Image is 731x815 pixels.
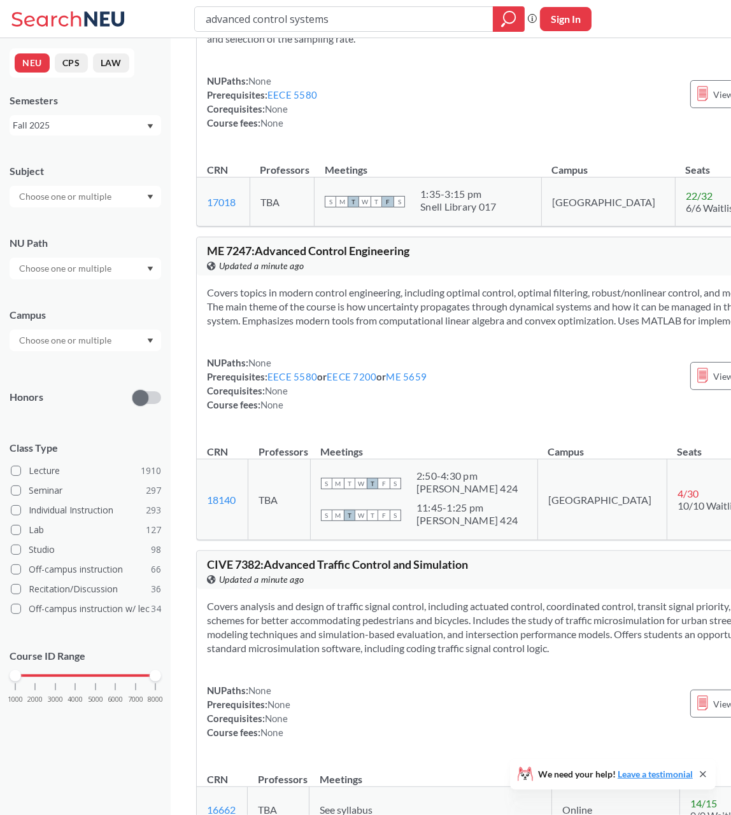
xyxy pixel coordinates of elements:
[332,510,344,521] span: M
[10,649,161,664] p: Course ID Range
[13,118,146,132] div: Fall 2025
[315,150,542,178] th: Meetings
[148,696,163,703] span: 8000
[248,685,271,696] span: None
[260,727,283,738] span: None
[420,188,496,200] div: 1:35 - 3:15 pm
[207,494,236,506] a: 18140
[332,478,344,489] span: M
[15,53,50,73] button: NEU
[207,772,228,786] div: CRN
[128,696,143,703] span: 7000
[207,445,228,459] div: CRN
[267,89,317,101] a: EECE 5580
[538,770,693,779] span: We need your help!
[147,195,153,200] svg: Dropdown arrow
[10,115,161,136] div: Fall 2025Dropdown arrow
[27,696,43,703] span: 2000
[309,760,551,787] th: Meetings
[686,190,713,202] span: 22 / 32
[141,464,161,478] span: 1910
[93,53,129,73] button: LAW
[321,478,332,489] span: S
[501,10,516,28] svg: magnifying glass
[420,200,496,213] div: Snell Library 017
[10,258,161,279] div: Dropdown arrow
[204,8,484,30] input: Class, professor, course number, "phrase"
[11,581,161,597] label: Recitation/Discussion
[382,196,394,207] span: F
[207,196,236,208] a: 17018
[265,103,288,115] span: None
[10,94,161,108] div: Semesters
[248,75,271,87] span: None
[10,186,161,207] div: Dropdown arrow
[265,713,288,724] span: None
[378,478,390,489] span: F
[367,510,378,521] span: T
[690,797,717,809] span: 14 / 15
[541,178,675,226] td: [GEOGRAPHIC_DATA]
[355,478,367,489] span: W
[147,267,153,272] svg: Dropdown arrow
[248,357,271,368] span: None
[151,582,161,596] span: 36
[537,432,667,459] th: Campus
[390,478,401,489] span: S
[336,196,348,207] span: M
[10,236,161,250] div: NU Path
[359,196,371,207] span: W
[11,482,161,499] label: Seminar
[541,150,675,178] th: Campus
[618,769,693,779] a: Leave a testimonial
[219,573,304,587] span: Updated a minute ago
[11,541,161,558] label: Studio
[13,261,120,276] input: Choose one or multiple
[416,514,518,527] div: [PERSON_NAME] 424
[8,696,23,703] span: 1000
[11,601,161,617] label: Off-campus instruction w/ lec
[248,459,311,540] td: TBA
[344,510,355,521] span: T
[11,522,161,538] label: Lab
[207,244,409,258] span: ME 7247 : Advanced Control Engineering
[321,510,332,521] span: S
[146,523,161,537] span: 127
[10,441,161,455] span: Class Type
[11,463,161,479] label: Lecture
[10,308,161,322] div: Campus
[10,164,161,178] div: Subject
[248,760,309,787] th: Professors
[260,399,283,410] span: None
[537,459,667,540] td: [GEOGRAPHIC_DATA]
[108,696,123,703] span: 6000
[10,390,43,405] p: Honors
[540,7,592,31] button: Sign In
[146,484,161,498] span: 297
[371,196,382,207] span: T
[678,487,699,499] span: 4 / 30
[11,502,161,519] label: Individual Instruction
[348,196,359,207] span: T
[390,510,401,521] span: S
[416,482,518,495] div: [PERSON_NAME] 424
[250,178,314,226] td: TBA
[394,196,405,207] span: S
[311,432,538,459] th: Meetings
[13,189,120,204] input: Choose one or multiple
[267,371,317,382] a: EECE 5580
[219,259,304,273] span: Updated a minute ago
[325,196,336,207] span: S
[367,478,378,489] span: T
[207,683,290,739] div: NUPaths: Prerequisites: Corequisites: Course fees:
[147,338,153,344] svg: Dropdown arrow
[355,510,367,521] span: W
[207,557,468,571] span: CIVE 7382 : Advanced Traffic Control and Simulation
[493,6,525,32] div: magnifying glass
[88,696,103,703] span: 5000
[207,356,427,412] div: NUPaths: Prerequisites: or or Corequisites: Course fees:
[151,562,161,576] span: 66
[151,602,161,616] span: 34
[327,371,376,382] a: EECE 7200
[260,117,283,129] span: None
